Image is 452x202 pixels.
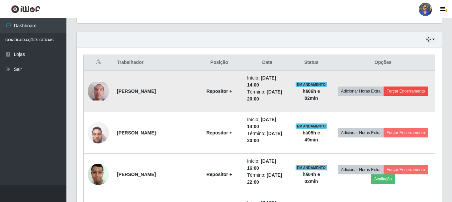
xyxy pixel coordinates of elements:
[247,89,287,102] li: Término:
[113,55,195,71] th: Trabalhador
[338,165,384,174] button: Adicionar Horas Extra
[247,130,287,144] li: Término:
[331,55,435,71] th: Opções
[371,174,395,184] button: Avaliação
[206,172,232,177] strong: Repositor +
[338,128,384,137] button: Adicionar Horas Extra
[88,118,109,147] img: 1729168499099.jpeg
[303,130,320,142] strong: há 05 h e 49 min
[117,172,156,177] strong: [PERSON_NAME]
[303,172,320,184] strong: há 04 h e 02 min
[88,160,109,188] img: 1602822418188.jpeg
[303,89,320,101] strong: há 06 h e 02 min
[11,5,41,13] img: CoreUI Logo
[384,87,428,96] button: Forçar Encerramento
[195,55,243,71] th: Posição
[247,172,287,186] li: Término:
[117,130,156,135] strong: [PERSON_NAME]
[296,82,327,87] span: EM ANDAMENTO
[117,89,156,94] strong: [PERSON_NAME]
[243,55,291,71] th: Data
[384,165,428,174] button: Forçar Encerramento
[247,158,287,172] li: Início:
[206,89,232,94] strong: Repositor +
[247,75,287,89] li: Início:
[338,87,384,96] button: Adicionar Horas Extra
[206,130,232,135] strong: Repositor +
[291,55,331,71] th: Status
[247,117,276,129] time: [DATE] 14:00
[384,128,428,137] button: Forçar Encerramento
[296,165,327,170] span: EM ANDAMENTO
[247,75,276,88] time: [DATE] 14:00
[247,116,287,130] li: Início:
[247,158,276,171] time: [DATE] 16:00
[88,82,109,101] img: 1701787542098.jpeg
[296,123,327,129] span: EM ANDAMENTO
